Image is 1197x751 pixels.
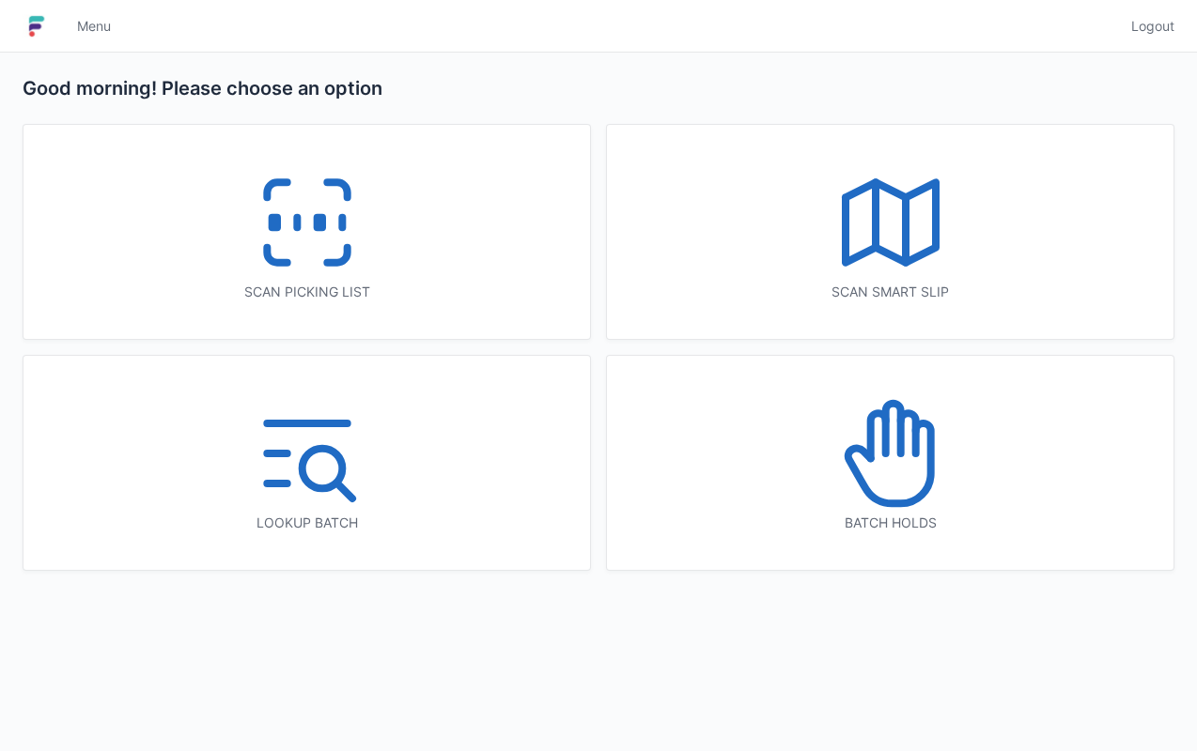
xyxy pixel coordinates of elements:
[23,75,1174,101] h2: Good morning! Please choose an option
[77,17,111,36] span: Menu
[61,283,552,301] div: Scan picking list
[1120,9,1174,43] a: Logout
[23,11,51,41] img: logo-small.jpg
[66,9,122,43] a: Menu
[645,283,1136,301] div: Scan smart slip
[61,513,552,532] div: Lookup batch
[23,355,591,571] a: Lookup batch
[645,513,1136,532] div: Batch holds
[1131,17,1174,36] span: Logout
[606,355,1174,571] a: Batch holds
[23,124,591,340] a: Scan picking list
[606,124,1174,340] a: Scan smart slip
